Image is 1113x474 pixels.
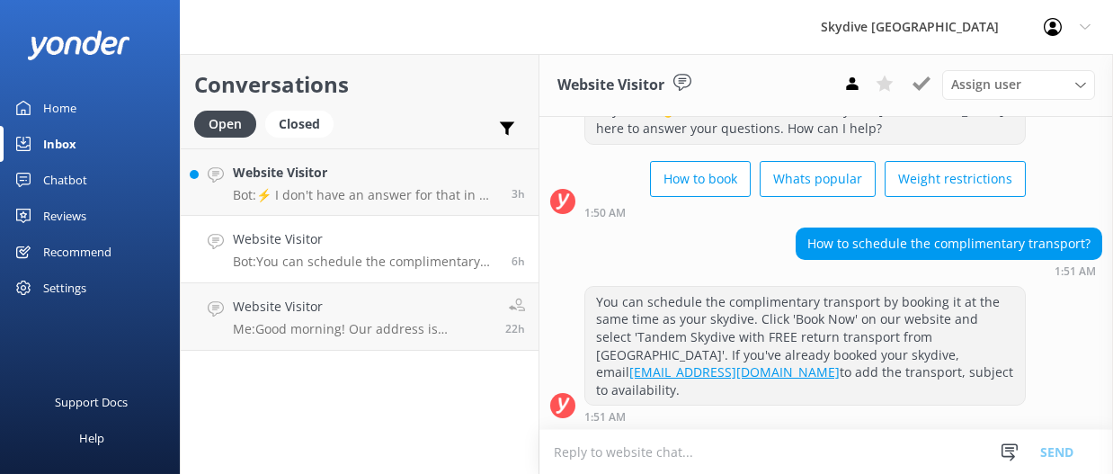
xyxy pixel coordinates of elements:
a: Website VisitorMe:Good morning! Our address is [STREET_ADDRESS]. You can book your skydive at thi... [181,283,539,351]
div: Home [43,90,76,126]
p: Bot: ⚡ I don't have an answer for that in my knowledge base. Please try and rephrase your questio... [233,187,498,203]
strong: 1:51 AM [584,412,626,423]
div: Open [194,111,256,138]
div: How to schedule the complimentary transport? [797,228,1101,259]
a: Open [194,113,265,133]
strong: 1:51 AM [1055,266,1096,277]
div: Chatbot [43,162,87,198]
strong: 1:50 AM [584,208,626,219]
div: Aug 25 2025 01:51am (UTC +12:00) Pacific/Auckland [796,264,1102,277]
div: Assign User [942,70,1095,99]
a: [EMAIL_ADDRESS][DOMAIN_NAME] [629,363,840,380]
div: Aug 25 2025 01:50am (UTC +12:00) Pacific/Auckland [584,206,1026,219]
div: Aug 25 2025 01:51am (UTC +12:00) Pacific/Auckland [584,410,1026,423]
span: Aug 25 2025 04:09am (UTC +12:00) Pacific/Auckland [512,186,525,201]
div: Reviews [43,198,86,234]
span: Assign user [951,75,1021,94]
a: Website VisitorBot:You can schedule the complimentary transport by booking it at the same time as... [181,216,539,283]
div: Inbox [43,126,76,162]
h4: Website Visitor [233,163,498,183]
div: Hey there 👋 I'm a virtual assistant for Skydive [GEOGRAPHIC_DATA], here to answer your questions.... [585,95,1025,143]
div: Settings [43,270,86,306]
button: Weight restrictions [885,161,1026,197]
div: Help [79,420,104,456]
div: You can schedule the complimentary transport by booking it at the same time as your skydive. Clic... [585,287,1025,406]
button: Whats popular [760,161,876,197]
img: yonder-white-logo.png [27,31,130,60]
div: Recommend [43,234,111,270]
p: Me: Good morning! Our address is [STREET_ADDRESS]. You can book your skydive at this link: [URL][... [233,321,492,337]
a: Closed [265,113,343,133]
span: Aug 24 2025 09:20am (UTC +12:00) Pacific/Auckland [505,321,525,336]
div: Closed [265,111,334,138]
p: Bot: You can schedule the complimentary transport by booking it at the same time as your skydive.... [233,254,498,270]
h4: Website Visitor [233,229,498,249]
h4: Website Visitor [233,297,492,317]
div: Support Docs [56,384,129,420]
button: How to book [650,161,751,197]
a: Website VisitorBot:⚡ I don't have an answer for that in my knowledge base. Please try and rephras... [181,148,539,216]
span: Aug 25 2025 01:51am (UTC +12:00) Pacific/Auckland [512,254,525,269]
h3: Website Visitor [557,74,664,97]
h2: Conversations [194,67,525,102]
